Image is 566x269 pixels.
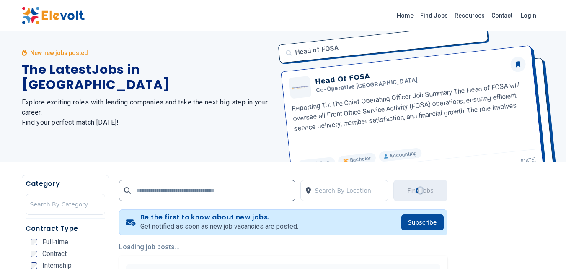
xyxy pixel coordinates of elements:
[42,251,67,257] span: Contract
[42,239,68,245] span: Full-time
[524,229,566,269] iframe: Chat Widget
[26,224,105,234] h5: Contract Type
[22,97,273,128] h2: Explore exciting roles with leading companies and take the next big step in your career. Find you...
[516,7,541,24] a: Login
[31,262,37,269] input: Internship
[26,179,105,189] h5: Category
[140,222,298,232] p: Get notified as soon as new job vacancies are posted.
[417,9,451,22] a: Find Jobs
[393,9,417,22] a: Home
[119,242,447,252] p: Loading job posts...
[31,251,37,257] input: Contract
[22,62,273,92] h1: The Latest Jobs in [GEOGRAPHIC_DATA]
[393,180,447,201] button: Find JobsLoading...
[415,185,426,196] div: Loading...
[30,49,88,57] p: New new jobs posted
[488,9,516,22] a: Contact
[451,9,488,22] a: Resources
[140,213,298,222] h4: Be the first to know about new jobs.
[22,7,85,24] img: Elevolt
[31,239,37,245] input: Full-time
[42,262,72,269] span: Internship
[401,214,444,230] button: Subscribe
